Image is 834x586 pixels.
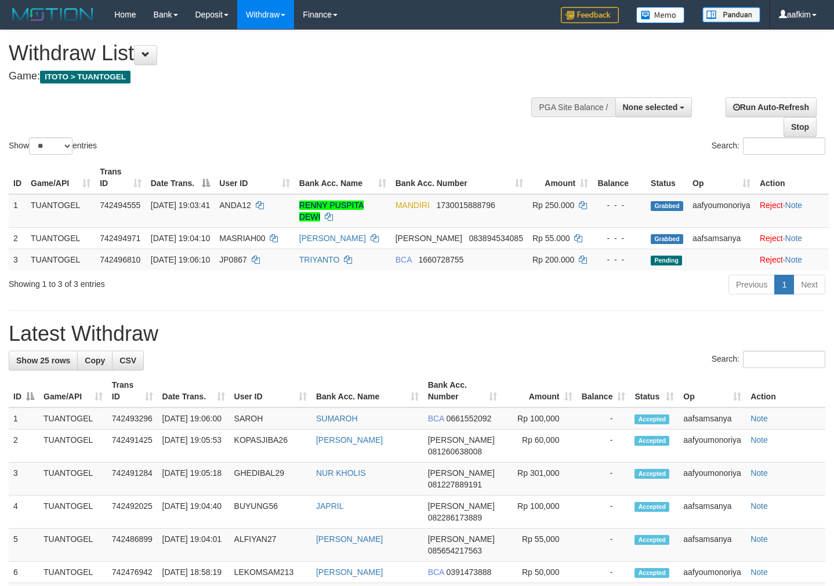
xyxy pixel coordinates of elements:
td: [DATE] 19:05:18 [158,463,230,496]
th: Balance: activate to sort column ascending [577,374,630,407]
span: Copy 082286173889 to clipboard [428,513,482,522]
span: 742494971 [100,234,140,243]
td: · [755,227,829,249]
a: Run Auto-Refresh [726,97,817,117]
td: - [577,407,630,430]
td: TUANTOGEL [26,194,95,228]
td: TUANTOGEL [39,463,107,496]
td: TUANTOGEL [39,562,107,583]
span: BCA [428,414,444,423]
span: [PERSON_NAME] [428,435,495,445]
td: 742491425 [107,430,158,463]
td: aafyoumonoriya [679,463,746,496]
a: Note [750,534,768,544]
td: 742493296 [107,407,158,430]
span: Pending [651,256,682,265]
td: TUANTOGEL [39,496,107,529]
span: Copy 081227889191 to clipboard [428,480,482,489]
span: Accepted [634,568,669,578]
span: Copy 0661552092 to clipboard [447,414,492,423]
td: aafsamsanya [688,227,755,249]
th: Bank Acc. Number: activate to sort column ascending [391,161,528,194]
a: Next [793,275,825,294]
td: 5 [9,529,39,562]
td: Rp 60,000 [502,430,577,463]
th: Game/API: activate to sort column ascending [39,374,107,407]
a: SUMAROH [316,414,358,423]
a: Copy [77,351,113,370]
td: - [577,430,630,463]
span: Accepted [634,414,669,424]
td: aafyoumonoriya [679,562,746,583]
a: Note [785,255,803,264]
th: Balance [593,161,646,194]
span: [DATE] 19:03:41 [151,201,210,210]
a: [PERSON_NAME] [299,234,366,243]
th: Date Trans.: activate to sort column ascending [158,374,230,407]
span: Copy 085654217563 to clipboard [428,546,482,555]
span: [PERSON_NAME] [396,234,462,243]
span: Rp 55.000 [532,234,570,243]
td: LEKOMSAM213 [230,562,311,583]
div: - - - [597,232,641,244]
td: aafyoumonoriya [688,194,755,228]
span: Accepted [634,436,669,446]
td: aafsamsanya [679,529,746,562]
td: - [577,463,630,496]
td: 6 [9,562,39,583]
td: Rp 100,000 [502,496,577,529]
a: [PERSON_NAME] [316,435,383,445]
th: Action [755,161,829,194]
td: GHEDIBAL29 [230,463,311,496]
div: - - - [597,199,641,211]
td: [DATE] 19:06:00 [158,407,230,430]
span: 742494555 [100,201,140,210]
td: [DATE] 18:58:19 [158,562,230,583]
a: Reject [760,255,783,264]
span: Copy 1730015888796 to clipboard [436,201,495,210]
a: Show 25 rows [9,351,78,370]
td: 2 [9,227,26,249]
th: Trans ID: activate to sort column ascending [107,374,158,407]
span: [DATE] 19:04:10 [151,234,210,243]
input: Search: [743,351,825,368]
th: Action [746,374,825,407]
th: Amount: activate to sort column ascending [528,161,593,194]
td: 3 [9,249,26,270]
th: ID [9,161,26,194]
img: MOTION_logo.png [9,6,97,23]
a: NUR KHOLIS [316,468,366,478]
span: Accepted [634,469,669,479]
th: Op: activate to sort column ascending [679,374,746,407]
a: CSV [112,351,144,370]
span: Grabbed [651,234,683,244]
span: ANDA12 [219,201,251,210]
span: Copy 0391473888 to clipboard [447,567,492,577]
th: ID: activate to sort column descending [9,374,39,407]
td: 3 [9,463,39,496]
th: Status: activate to sort column ascending [630,374,679,407]
span: Rp 200.000 [532,255,574,264]
span: Copy 083894534085 to clipboard [469,234,523,243]
a: Reject [760,234,783,243]
a: Note [785,201,803,210]
span: Copy [85,356,105,365]
a: 1 [774,275,794,294]
h1: Withdraw List [9,42,545,65]
th: Bank Acc. Name: activate to sort column ascending [311,374,423,407]
a: TRIYANTO [299,255,340,264]
a: [PERSON_NAME] [316,534,383,544]
a: Note [750,468,768,478]
div: PGA Site Balance / [531,97,615,117]
a: Note [750,567,768,577]
span: Accepted [634,502,669,512]
span: JP0867 [219,255,246,264]
td: 4 [9,496,39,529]
td: TUANTOGEL [39,529,107,562]
a: RENNY PUSPITA DEWI [299,201,364,221]
a: Previous [728,275,775,294]
td: 742486899 [107,529,158,562]
th: User ID: activate to sort column ascending [215,161,295,194]
a: Note [750,435,768,445]
a: Note [785,234,803,243]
